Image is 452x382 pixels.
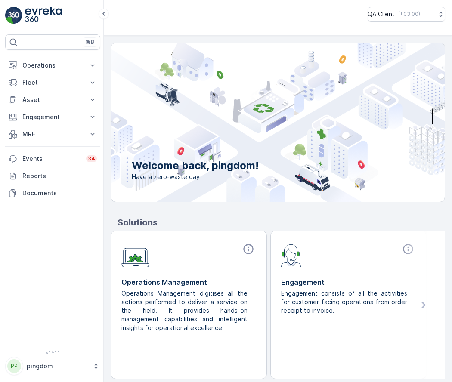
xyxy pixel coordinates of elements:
p: Operations [22,61,83,70]
button: Operations [5,57,100,74]
img: module-icon [281,243,301,267]
p: Welcome back, pingdom! [132,159,259,173]
p: Engagement consists of all the activities for customer facing operations from order receipt to in... [281,289,409,315]
div: PP [7,359,21,373]
span: Have a zero-waste day [132,173,259,181]
a: Reports [5,167,100,185]
p: Engagement [22,113,83,121]
p: Operations Management digitises all the actions performed to deliver a service on the field. It p... [121,289,249,332]
a: Events34 [5,150,100,167]
span: v 1.51.1 [5,350,100,355]
button: Asset [5,91,100,108]
img: logo_light-DOdMpM7g.png [25,7,62,24]
button: Fleet [5,74,100,91]
p: QA Client [368,10,395,18]
button: MRF [5,126,100,143]
p: Documents [22,189,97,197]
p: pingdom [27,362,88,370]
p: ( +03:00 ) [398,11,420,18]
img: city illustration [72,43,445,202]
p: Engagement [281,277,416,287]
button: QA Client(+03:00) [368,7,445,22]
button: PPpingdom [5,357,100,375]
p: 34 [88,155,95,162]
p: Solutions [118,216,445,229]
p: Reports [22,172,97,180]
p: Operations Management [121,277,256,287]
p: MRF [22,130,83,139]
img: logo [5,7,22,24]
p: ⌘B [86,39,94,46]
p: Fleet [22,78,83,87]
img: module-icon [121,243,149,268]
button: Engagement [5,108,100,126]
p: Events [22,154,81,163]
p: Asset [22,95,83,104]
a: Documents [5,185,100,202]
